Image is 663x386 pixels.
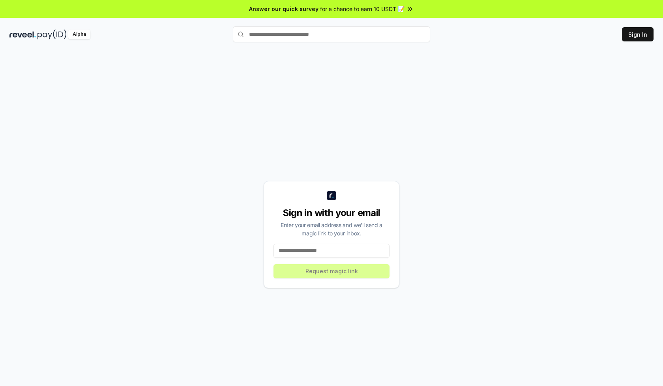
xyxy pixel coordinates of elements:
[9,30,36,39] img: reveel_dark
[327,191,336,200] img: logo_small
[249,5,318,13] span: Answer our quick survey
[37,30,67,39] img: pay_id
[273,207,390,219] div: Sign in with your email
[273,221,390,237] div: Enter your email address and we’ll send a magic link to your inbox.
[320,5,405,13] span: for a chance to earn 10 USDT 📝
[68,30,90,39] div: Alpha
[622,27,654,41] button: Sign In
